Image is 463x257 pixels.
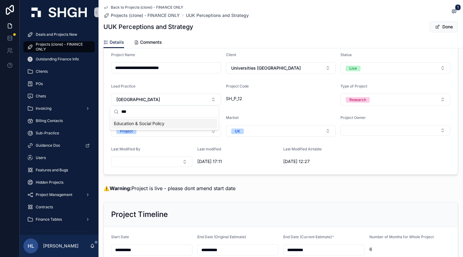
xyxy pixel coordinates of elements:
span: Finance Tables [36,217,62,222]
span: Details [110,39,124,45]
span: End Date (Current Estimate) [283,235,332,239]
span: Comments [140,39,162,45]
div: Live [349,66,357,71]
a: Projects (clone) - FINANCE ONLY [103,12,180,18]
a: Guidance Doc [23,140,95,151]
span: Type of Project [340,84,367,88]
span: 1 [455,4,461,10]
div: UK [235,128,240,134]
h2: Project Timeline [111,210,168,219]
span: [DATE] 17:11 [197,158,279,165]
button: Select Button [111,94,221,105]
span: Project Code [226,84,249,88]
span: Lead Practice [111,84,135,88]
span: Projects (clone) - FINANCE ONLY [36,42,89,52]
span: Guidance Doc [36,143,60,148]
span: SH_P_12 [226,96,336,102]
div: Project [120,128,133,134]
a: UUK Perceptions and Strategy [186,12,249,18]
span: Project Owner [340,115,366,120]
div: Research [349,97,366,103]
span: Sub-Practice [36,131,59,136]
a: Project Management [23,189,95,200]
span: Invoicing [36,106,51,111]
span: Education & Social Policy [114,120,164,127]
span: Last modified [197,147,221,151]
a: Deals and Projects New [23,29,95,40]
span: Back to Projects (clone) - FINANCE ONLY [111,5,183,10]
span: Chats [36,94,46,99]
a: Chats [23,91,95,102]
span: Last Modified Airtable [283,147,322,151]
span: Users [36,155,46,160]
button: Select Button [226,125,336,137]
span: [DATE] 12:27 [283,158,364,165]
h1: UUK Perceptions and Strategy [103,22,193,31]
span: [GEOGRAPHIC_DATA] [116,96,160,103]
button: Select Button [340,94,450,105]
span: ⚠️ Project is live - please dont amend start date [103,185,236,191]
div: Suggestions [110,117,219,130]
span: Contracts [36,205,53,210]
a: Finance Tables [23,214,95,225]
a: Clients [23,66,95,77]
span: Billing Contacts [36,118,63,123]
a: Details [103,37,124,48]
img: App logo [31,7,87,17]
a: Contracts [23,202,95,213]
div: scrollable content [20,25,99,235]
p: [PERSON_NAME] [43,243,79,249]
a: Back to Projects (clone) - FINANCE ONLY [103,5,183,10]
span: Features and Bugs [36,168,68,173]
button: Done [430,21,458,32]
a: Features and Bugs [23,165,95,176]
span: Start Date [111,235,129,239]
span: HL [28,242,34,250]
button: 1 [450,8,458,16]
span: Universities [GEOGRAPHIC_DATA] [231,65,301,71]
a: Sub-Practice [23,128,95,139]
a: Projects (clone) - FINANCE ONLY [23,41,95,52]
strong: Warning: [110,185,131,191]
a: Billing Contacts [23,115,95,126]
a: Users [23,152,95,163]
span: Clients [36,69,48,74]
a: Hidden Projects [23,177,95,188]
button: Select Button [340,125,450,136]
a: Comments [134,37,162,49]
a: POs [23,78,95,89]
button: Unselect RESEARCH [346,96,370,103]
span: 6 [369,246,451,252]
a: Invoicing [23,103,95,114]
span: Project Name [111,52,135,57]
span: Project Management [36,192,72,197]
span: Number of Months for Whole Project [369,235,434,239]
span: Hidden Projects [36,180,63,185]
button: Select Button [226,62,336,74]
button: Select Button [111,157,192,167]
button: Unselect UK [231,128,244,134]
button: Select Button [340,62,450,74]
span: End Date (Original Estimate) [197,235,246,239]
span: Status [340,52,352,57]
span: POs [36,81,43,86]
button: Select Button [111,125,221,137]
span: Market [226,115,239,120]
span: Deals and Projects New [36,32,77,37]
span: Outstanding Finance Info [36,57,79,62]
span: Projects (clone) - FINANCE ONLY [111,12,180,18]
span: Client [226,52,236,57]
span: Last Modified By [111,147,140,151]
a: Outstanding Finance Info [23,54,95,65]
